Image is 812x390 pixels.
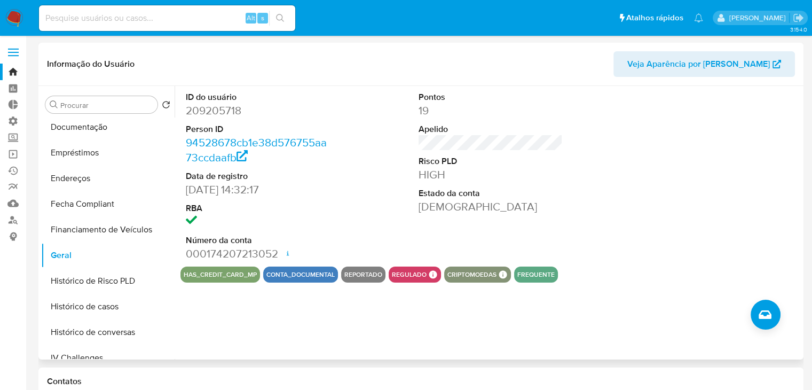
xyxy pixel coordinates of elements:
[627,51,770,77] span: Veja Aparência por [PERSON_NAME]
[729,13,789,23] p: matias.logusso@mercadopago.com.br
[694,13,703,22] a: Notificações
[266,272,335,277] button: conta_documental
[162,100,170,112] button: Retornar ao pedido padrão
[613,51,795,77] button: Veja Aparência por [PERSON_NAME]
[186,123,330,135] dt: Person ID
[41,166,175,191] button: Endereços
[41,319,175,345] button: Histórico de conversas
[447,272,496,277] button: criptomoedas
[392,272,427,277] button: regulado
[419,103,563,118] dd: 19
[186,91,330,103] dt: ID do usuário
[793,12,804,24] a: Sair
[184,272,257,277] button: has_credit_card_mp
[261,13,264,23] span: s
[41,268,175,294] button: Histórico de Risco PLD
[186,235,330,246] dt: Número da conta
[419,167,563,182] dd: HIGH
[186,135,327,165] a: 94528678cb1e38d576755aa73ccdaafb
[47,376,795,387] h1: Contatos
[41,217,175,243] button: Financiamento de Veículos
[419,199,563,214] dd: [DEMOGRAPHIC_DATA]
[186,246,330,261] dd: 000174207213052
[186,170,330,182] dt: Data de registro
[41,243,175,268] button: Geral
[269,11,291,26] button: search-icon
[419,188,563,199] dt: Estado da conta
[47,59,135,69] h1: Informação do Usuário
[344,272,382,277] button: reportado
[60,100,153,110] input: Procurar
[517,272,555,277] button: frequente
[41,114,175,140] button: Documentação
[186,182,330,197] dd: [DATE] 14:32:17
[419,91,563,103] dt: Pontos
[247,13,255,23] span: Alt
[41,140,175,166] button: Empréstimos
[41,345,175,371] button: IV Challenges
[41,191,175,217] button: Fecha Compliant
[50,100,58,109] button: Procurar
[41,294,175,319] button: Histórico de casos
[186,103,330,118] dd: 209205718
[39,11,295,25] input: Pesquise usuários ou casos...
[419,155,563,167] dt: Risco PLD
[186,202,330,214] dt: RBA
[419,123,563,135] dt: Apelido
[626,12,683,24] span: Atalhos rápidos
